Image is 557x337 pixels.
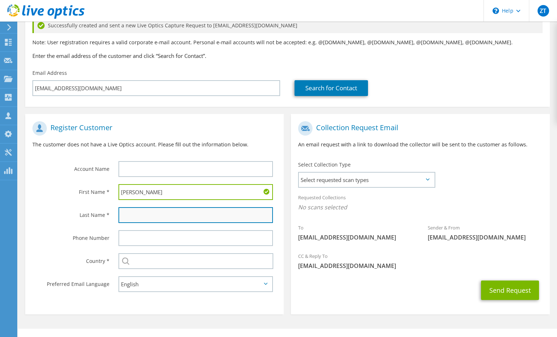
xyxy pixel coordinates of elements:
p: Note: User registration requires a valid corporate e-mail account. Personal e-mail accounts will ... [32,38,543,46]
label: Select Collection Type [298,161,351,168]
h1: Register Customer [32,121,273,136]
button: Send Request [481,281,539,300]
label: Country * [32,253,109,265]
label: First Name * [32,184,109,196]
span: ZT [538,5,549,17]
h3: Enter the email address of the customer and click “Search for Contact”. [32,52,543,60]
div: Requested Collections [291,190,549,217]
span: No scans selected [298,203,542,211]
div: To [291,220,420,245]
div: CC & Reply To [291,249,549,273]
span: Select requested scan types [299,173,434,187]
label: Last Name * [32,207,109,219]
span: Successfully created and sent a new Live Optics Capture Request to [EMAIL_ADDRESS][DOMAIN_NAME] [48,22,297,29]
p: An email request with a link to download the collector will be sent to the customer as follows. [298,141,542,149]
h1: Collection Request Email [298,121,539,136]
span: [EMAIL_ADDRESS][DOMAIN_NAME] [428,233,543,241]
span: [EMAIL_ADDRESS][DOMAIN_NAME] [298,233,413,241]
label: Preferred Email Language [32,276,109,288]
svg: \n [493,8,499,14]
div: Sender & From [421,220,550,245]
a: Search for Contact [295,80,368,96]
span: [EMAIL_ADDRESS][DOMAIN_NAME] [298,262,542,270]
label: Account Name [32,161,109,173]
label: Phone Number [32,230,109,242]
p: The customer does not have a Live Optics account. Please fill out the information below. [32,141,277,149]
label: Email Address [32,69,67,77]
